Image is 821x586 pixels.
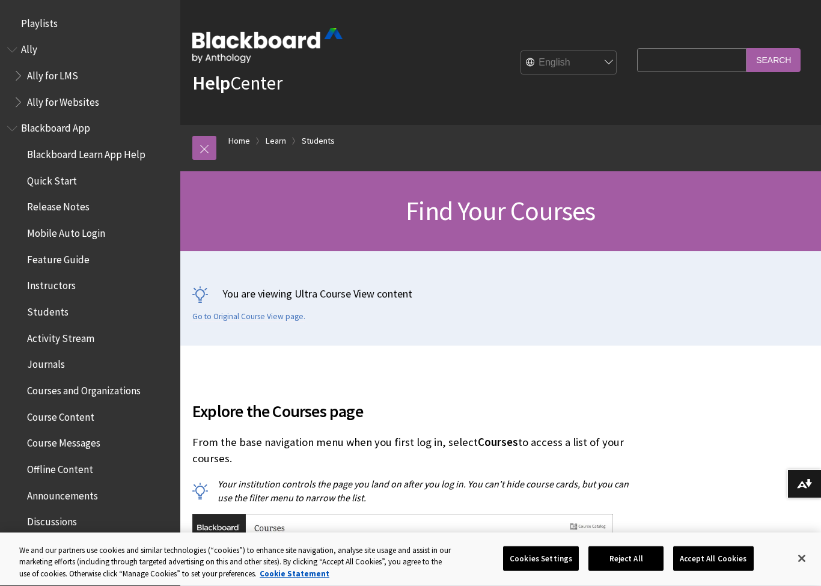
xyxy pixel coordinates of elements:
[21,13,58,29] span: Playlists
[27,144,145,160] span: Blackboard Learn App Help
[27,302,69,318] span: Students
[27,66,78,82] span: Ally for LMS
[27,511,77,528] span: Discussions
[260,569,329,579] a: More information about your privacy, opens in a new tab
[19,545,451,580] div: We and our partners use cookies and similar technologies (“cookies”) to enhance site navigation, ...
[21,118,90,135] span: Blackboard App
[27,355,65,371] span: Journals
[27,407,94,423] span: Course Content
[27,197,90,213] span: Release Notes
[27,459,93,475] span: Offline Content
[27,171,77,187] span: Quick Start
[503,546,579,571] button: Cookies Settings
[27,486,98,502] span: Announcements
[673,546,753,571] button: Accept All Cookies
[266,133,286,148] a: Learn
[27,92,99,108] span: Ally for Websites
[27,276,76,292] span: Instructors
[588,546,664,571] button: Reject All
[192,71,282,95] a: HelpCenter
[521,51,617,75] select: Site Language Selector
[27,223,105,239] span: Mobile Auto Login
[228,133,250,148] a: Home
[406,194,595,227] span: Find Your Courses
[192,286,809,301] p: You are viewing Ultra Course View content
[302,133,335,148] a: Students
[478,435,518,449] span: Courses
[21,40,37,56] span: Ally
[192,398,631,424] span: Explore the Courses page
[192,71,230,95] strong: Help
[7,13,173,34] nav: Book outline for Playlists
[192,28,343,63] img: Blackboard by Anthology
[27,249,90,266] span: Feature Guide
[192,311,305,322] a: Go to Original Course View page.
[789,545,815,572] button: Close
[746,48,801,72] input: Search
[27,380,141,397] span: Courses and Organizations
[27,328,94,344] span: Activity Stream
[7,40,173,112] nav: Book outline for Anthology Ally Help
[27,433,100,450] span: Course Messages
[192,435,631,466] p: From the base navigation menu when you first log in, select to access a list of your courses.
[192,477,631,504] p: Your institution controls the page you land on after you log in. You can't hide course cards, but...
